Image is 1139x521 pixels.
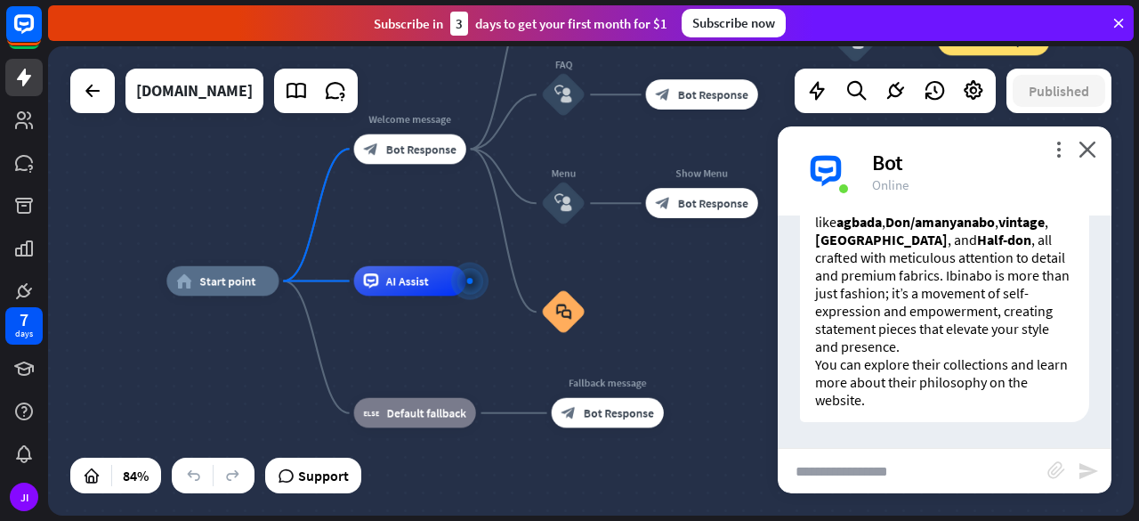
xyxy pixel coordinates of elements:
div: Welcome message [343,111,477,126]
span: Go to step [971,33,1023,48]
span: Bot Response [678,196,748,211]
div: FAQ [519,57,609,72]
p: You can explore their collections and learn more about their philosophy on the website. [815,355,1074,409]
strong: [GEOGRAPHIC_DATA] [815,231,948,248]
i: block_attachment [1047,461,1065,479]
span: Bot Response [386,142,456,157]
div: 7 [20,312,28,328]
div: Show Menu [634,166,769,181]
i: home_2 [176,273,192,289]
p: Their collections include unique pieces like , , , , and , all crafted with meticulous attention ... [815,195,1074,355]
a: 7 days [5,307,43,345]
i: block_goto [948,33,964,48]
i: send [1078,460,1099,482]
span: Default fallback [387,405,466,420]
i: block_faq [555,304,571,321]
span: AI Assist [386,273,429,289]
div: JI [10,483,38,511]
strong: agbada [836,213,882,231]
span: Support [298,461,349,490]
i: block_bot_response [656,196,671,211]
button: Published [1013,75,1105,107]
div: ibinabo.store [136,69,253,113]
i: close [1078,141,1096,158]
div: Fallback message [540,376,675,391]
strong: Don/amanyanabo [885,213,995,231]
i: block_user_input [554,194,572,212]
span: Bot Response [584,405,654,420]
div: days [15,328,33,340]
strong: Half-don [977,231,1031,248]
i: block_user_input [554,85,572,103]
i: block_bot_response [561,405,577,420]
div: Subscribe now [682,9,786,37]
i: more_vert [1050,141,1067,158]
i: block_bot_response [656,87,671,102]
button: Open LiveChat chat widget [14,7,68,61]
div: Subscribe in days to get your first month for $1 [374,12,667,36]
span: Bot Response [678,87,748,102]
div: Menu [519,166,609,181]
i: block_fallback [364,405,380,420]
div: Bot [872,149,1090,176]
i: block_bot_response [364,142,379,157]
i: block_user_input [846,31,864,49]
strong: vintage [998,213,1045,231]
span: Start point [199,273,255,289]
div: 3 [450,12,468,36]
div: Online [872,176,1090,193]
div: 84% [117,461,154,490]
